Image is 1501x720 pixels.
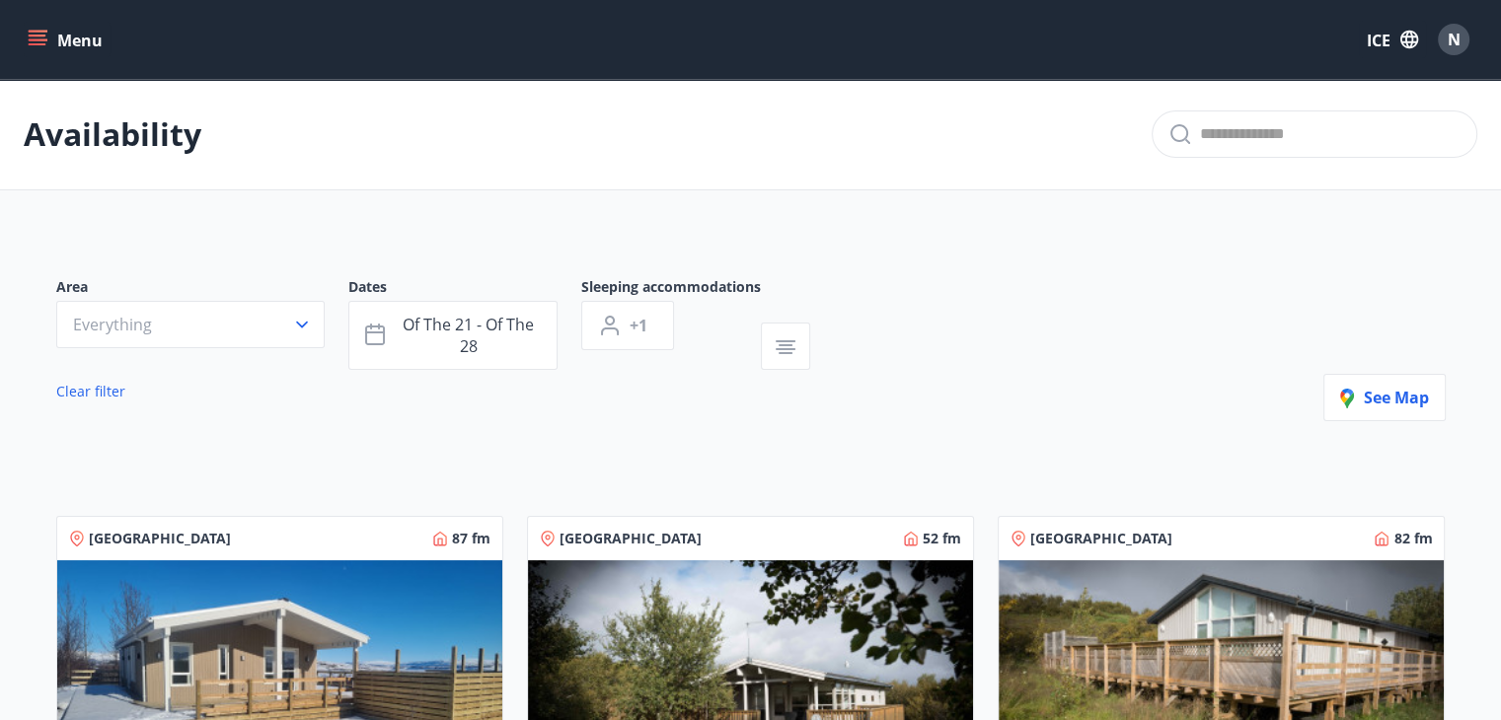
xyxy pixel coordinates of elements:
[56,277,88,296] font: Area
[1448,29,1461,50] font: N
[1359,21,1426,58] button: ICE
[560,529,702,547] font: [GEOGRAPHIC_DATA]
[73,314,152,335] font: Everything
[24,112,201,155] font: Availability
[348,277,387,296] font: Dates
[1030,529,1172,547] font: [GEOGRAPHIC_DATA]
[581,301,674,350] button: +1
[1367,30,1390,51] font: ICE
[89,529,231,547] font: [GEOGRAPHIC_DATA]
[630,315,647,336] span: +1
[24,22,111,57] button: menu
[1430,16,1477,63] button: N
[581,277,761,296] font: Sleeping accommodations
[452,529,490,548] span: 87 fm
[403,314,534,357] font: of the 21 - of the 28
[56,382,125,400] font: Clear filter
[1393,529,1409,547] font: 82
[942,529,961,547] font: fm
[56,301,325,348] button: Everything
[923,529,938,547] font: 52
[1323,374,1446,421] button: See map
[1364,387,1429,408] font: See map
[1413,529,1432,547] font: fm
[57,30,103,51] font: Menu
[348,301,558,370] button: of the 21 - of the 28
